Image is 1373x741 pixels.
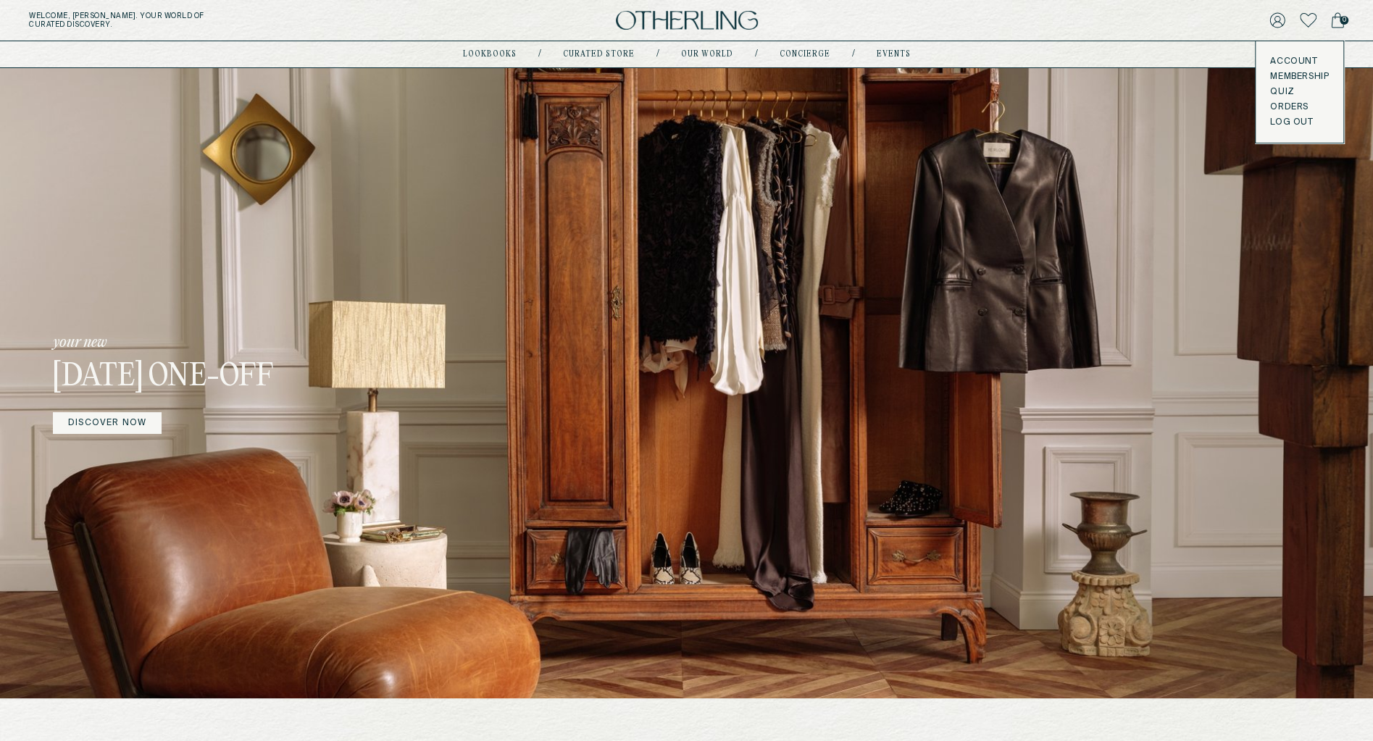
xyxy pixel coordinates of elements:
a: lookbooks [463,51,517,58]
h3: [DATE] One-off [53,359,437,396]
a: Membership [1270,71,1329,83]
p: your new [53,332,437,353]
a: Account [1270,56,1329,67]
h5: Welcome, [PERSON_NAME] . Your world of curated discovery. [29,12,424,29]
img: logo [616,11,758,30]
a: Orders [1270,101,1329,113]
a: Curated store [563,51,635,58]
div: / [755,49,758,60]
a: DISCOVER NOW [53,412,162,434]
a: events [877,51,911,58]
a: Quiz [1270,86,1329,98]
div: / [852,49,855,60]
a: 0 [1331,10,1344,30]
button: LOG OUT [1270,117,1313,128]
span: 0 [1340,16,1348,25]
a: Our world [681,51,733,58]
div: / [538,49,541,60]
div: / [656,49,659,60]
a: concierge [780,51,830,58]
